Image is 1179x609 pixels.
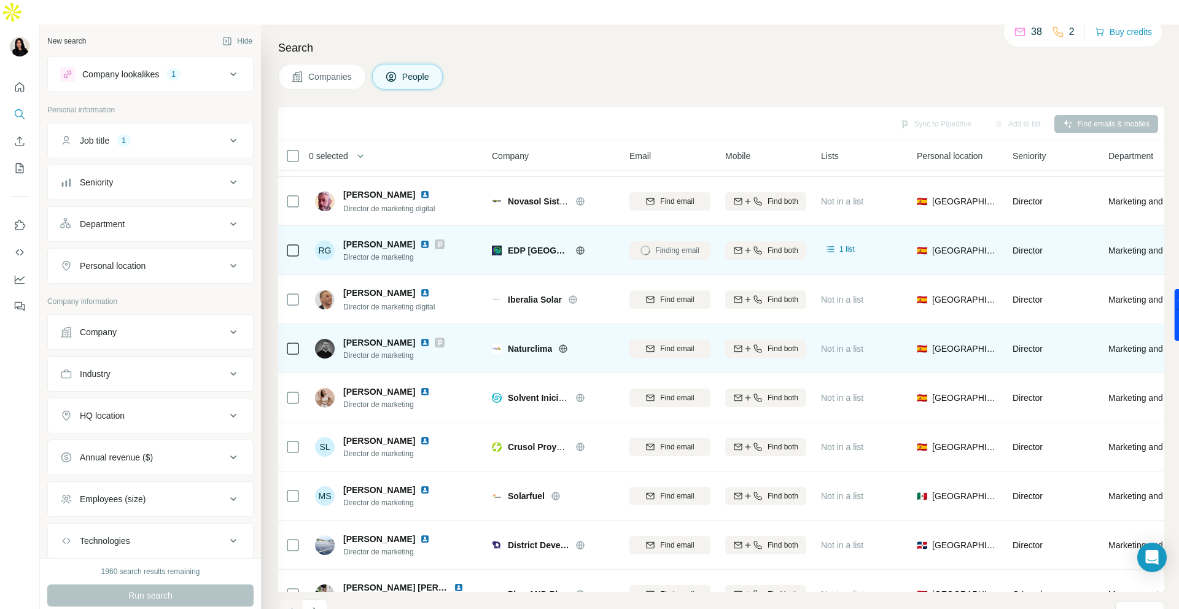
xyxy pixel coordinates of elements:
[725,536,806,554] button: Find both
[1013,442,1043,452] span: Director
[508,539,569,551] span: District Developers
[315,290,335,309] img: Avatar
[629,339,710,358] button: Find email
[932,244,998,257] span: [GEOGRAPHIC_DATA]
[821,150,839,162] span: Lists
[917,588,927,600] span: 🇪🇸
[768,392,798,403] span: Find both
[10,214,29,236] button: Use Surfe on LinkedIn
[420,436,430,446] img: LinkedIn logo
[315,437,335,457] div: SL
[768,589,798,600] span: Find both
[768,441,798,452] span: Find both
[343,336,415,349] span: [PERSON_NAME]
[821,589,863,599] span: Not in a list
[10,37,29,56] img: Avatar
[315,535,335,555] img: Avatar
[10,268,29,290] button: Dashboard
[48,359,253,389] button: Industry
[629,192,710,211] button: Find email
[917,490,927,502] span: 🇲🇽
[343,484,415,496] span: [PERSON_NAME]
[932,490,998,502] span: [GEOGRAPHIC_DATA]
[492,491,502,501] img: Logo of Solarfuel
[725,150,750,162] span: Mobile
[660,294,694,305] span: Find email
[629,536,710,554] button: Find email
[917,343,927,355] span: 🇪🇸
[839,244,855,255] span: 1 list
[80,176,113,188] div: Seniority
[343,448,445,459] span: Director de marketing
[454,583,464,592] img: LinkedIn logo
[917,244,927,257] span: 🇪🇸
[47,104,254,115] p: Personal information
[48,168,253,197] button: Seniority
[821,344,863,354] span: Not in a list
[48,126,253,155] button: Job title1
[1013,196,1043,206] span: Director
[508,244,569,257] span: EDP [GEOGRAPHIC_DATA]
[821,393,863,403] span: Not in a list
[917,392,927,404] span: 🇪🇸
[768,196,798,207] span: Find both
[10,103,29,125] button: Search
[343,188,415,201] span: [PERSON_NAME]
[343,303,435,311] span: Director de marketing digital
[80,368,111,380] div: Industry
[725,192,806,211] button: Find both
[768,245,798,256] span: Find both
[214,32,261,50] button: Hide
[1013,540,1043,550] span: Director
[48,401,253,430] button: HQ location
[1013,393,1043,403] span: Director
[48,60,253,89] button: Company lookalikes1
[660,540,694,551] span: Find email
[48,209,253,239] button: Department
[80,493,146,505] div: Employees (size)
[309,150,348,162] span: 0 selected
[660,589,694,600] span: Find email
[10,157,29,179] button: My lists
[821,540,863,550] span: Not in a list
[420,288,430,298] img: LinkedIn logo
[343,386,415,398] span: [PERSON_NAME]
[315,241,335,260] div: RG
[932,441,998,453] span: [GEOGRAPHIC_DATA]
[821,442,863,452] span: Not in a list
[48,526,253,556] button: Technologies
[629,487,710,505] button: Find email
[278,39,1164,56] h4: Search
[343,350,445,361] span: Director de marketing
[80,134,109,147] div: Job title
[917,195,927,208] span: 🇪🇸
[80,409,125,422] div: HQ location
[492,295,502,304] img: Logo of Iberalia Solar
[508,343,552,355] span: Naturclima
[629,585,710,603] button: Find email
[80,260,146,272] div: Personal location
[932,293,998,306] span: [GEOGRAPHIC_DATA]
[1069,25,1075,39] p: 2
[10,241,29,263] button: Use Surfe API
[1013,491,1043,501] span: Director
[660,196,694,207] span: Find email
[315,486,335,506] div: MS
[315,388,335,408] img: Avatar
[932,588,998,600] span: [GEOGRAPHIC_DATA]
[508,393,644,403] span: Solvent Iniciativas Empresariales
[629,438,710,456] button: Find email
[821,196,863,206] span: Not in a list
[660,392,694,403] span: Find email
[47,296,254,307] p: Company information
[917,539,927,551] span: 🇩🇴
[10,76,29,98] button: Quick start
[10,130,29,152] button: Enrich CSV
[1108,150,1153,162] span: Department
[492,196,502,206] img: Logo of Novasol Sistemas Energeticos sl
[725,438,806,456] button: Find both
[821,295,863,304] span: Not in a list
[117,135,131,146] div: 1
[821,491,863,501] span: Not in a list
[343,435,415,447] span: [PERSON_NAME]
